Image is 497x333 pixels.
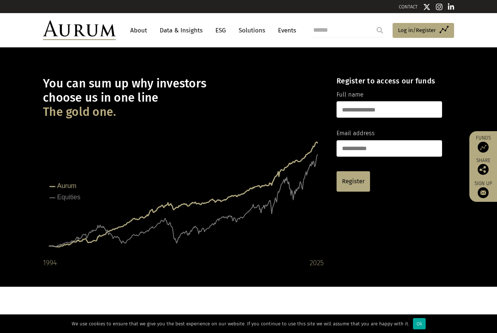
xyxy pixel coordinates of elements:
img: Instagram icon [436,3,442,11]
a: Solutions [235,24,269,37]
label: Full name [337,90,363,99]
a: About [127,24,151,37]
img: Twitter icon [423,3,430,11]
a: Data & Insights [156,24,206,37]
a: ESG [212,24,230,37]
a: Register [337,171,370,192]
tspan: Aurum [57,182,76,189]
a: Log in/Register [393,23,454,38]
tspan: Equities [57,193,80,201]
label: Email address [337,129,375,138]
a: Funds [473,135,493,153]
h4: Register to access our funds [337,77,442,85]
h1: You can sum up why investors choose us in one line [43,77,324,119]
a: Events [274,24,296,37]
a: CONTACT [399,4,418,9]
a: Sign up [473,180,493,198]
span: The gold one. [43,105,116,119]
div: 2025 [310,257,324,269]
span: Log in/Register [398,26,436,35]
img: Share this post [478,164,489,175]
div: 1994 [43,257,57,269]
div: Share [473,158,493,175]
input: Submit [373,23,387,38]
img: Access Funds [478,142,489,153]
img: Sign up to our newsletter [478,187,489,198]
img: Linkedin icon [448,3,454,11]
div: Ok [413,318,426,329]
img: Aurum [43,20,116,40]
